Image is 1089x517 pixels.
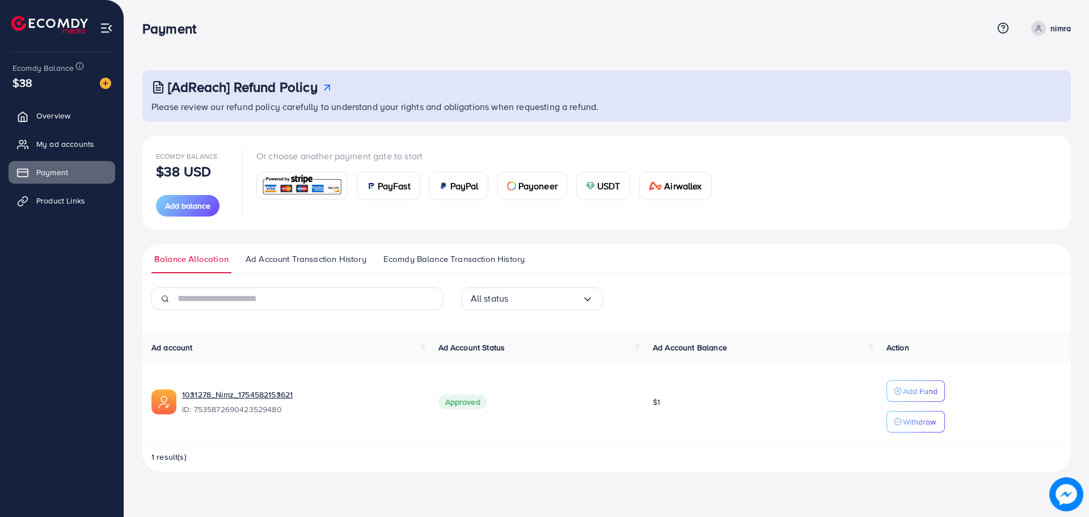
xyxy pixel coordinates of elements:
a: cardUSDT [576,172,630,200]
img: card [439,181,448,190]
span: Ecomdy Balance [156,151,218,161]
p: Add Fund [903,384,938,398]
p: Or choose another payment gate to start [256,149,721,163]
a: Overview [9,104,115,127]
img: card [507,181,516,190]
img: card [586,181,595,190]
button: Withdraw [887,411,945,433]
input: Search for option [508,290,581,307]
span: USDT [597,179,621,193]
p: nimra [1050,22,1071,35]
img: logo [11,16,88,33]
span: ID: 7535872690423529480 [182,404,420,415]
span: Overview [36,110,70,121]
span: Ecomdy Balance Transaction History [383,253,525,265]
a: cardPayFast [357,172,420,200]
span: Balance Allocation [154,253,229,265]
span: Airwallex [664,179,702,193]
span: $38 [12,74,32,91]
a: card [256,172,348,200]
img: card [366,181,375,190]
a: cardPayPal [429,172,488,200]
img: card [649,181,662,190]
span: 1 result(s) [151,451,187,463]
img: image [100,78,111,89]
a: Payment [9,161,115,184]
button: Add balance [156,195,220,217]
span: Product Links [36,195,85,206]
span: PayPal [450,179,479,193]
span: Approved [438,395,487,409]
span: Payment [36,167,68,178]
a: cardAirwallex [639,172,712,200]
div: Search for option [461,287,603,310]
a: nimra [1027,21,1071,36]
span: $1 [653,396,660,408]
p: Please review our refund policy carefully to understand your rights and obligations when requesti... [151,100,1064,113]
a: My ad accounts [9,133,115,155]
p: $38 USD [156,164,211,178]
span: PayFast [378,179,411,193]
img: card [260,173,344,198]
h3: [AdReach] Refund Policy [168,79,318,95]
img: menu [100,22,113,35]
span: Ad Account Transaction History [246,253,366,265]
a: Product Links [9,189,115,212]
p: Withdraw [903,415,936,429]
span: Add balance [165,200,210,211]
span: Action [887,342,909,353]
a: cardPayoneer [497,172,567,200]
img: ic-ads-acc.e4c84228.svg [151,389,176,414]
span: My ad accounts [36,138,94,150]
span: All status [471,290,509,307]
span: Ecomdy Balance [12,62,74,74]
span: Payoneer [518,179,558,193]
span: Ad Account Balance [653,342,727,353]
img: image [1051,479,1082,510]
a: 1031278_Nimz_1754582153621 [182,389,293,400]
div: <span class='underline'>1031278_Nimz_1754582153621</span></br>7535872690423529480 [182,389,420,415]
span: Ad Account Status [438,342,505,353]
button: Add Fund [887,380,945,402]
h3: Payment [142,20,205,37]
span: Ad account [151,342,193,353]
